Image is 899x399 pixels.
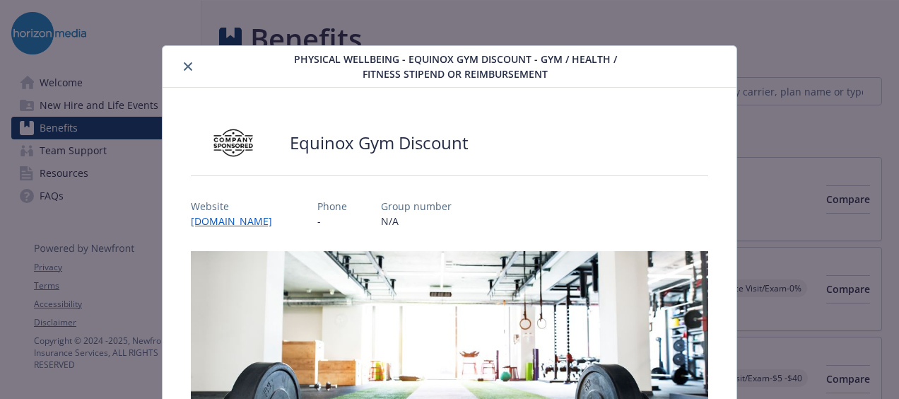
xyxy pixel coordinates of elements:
[191,122,276,164] img: Company Sponsored
[317,214,347,229] p: -
[180,58,196,75] button: close
[381,199,452,214] p: Group number
[286,52,624,81] span: Physical Wellbeing - Equinox Gym Discount - Gym / Health / Fitness Stipend or reimbursement
[317,199,347,214] p: Phone
[381,214,452,229] p: N/A
[191,199,283,214] p: Website
[290,131,469,155] h2: Equinox Gym Discount
[191,214,283,228] a: [DOMAIN_NAME]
